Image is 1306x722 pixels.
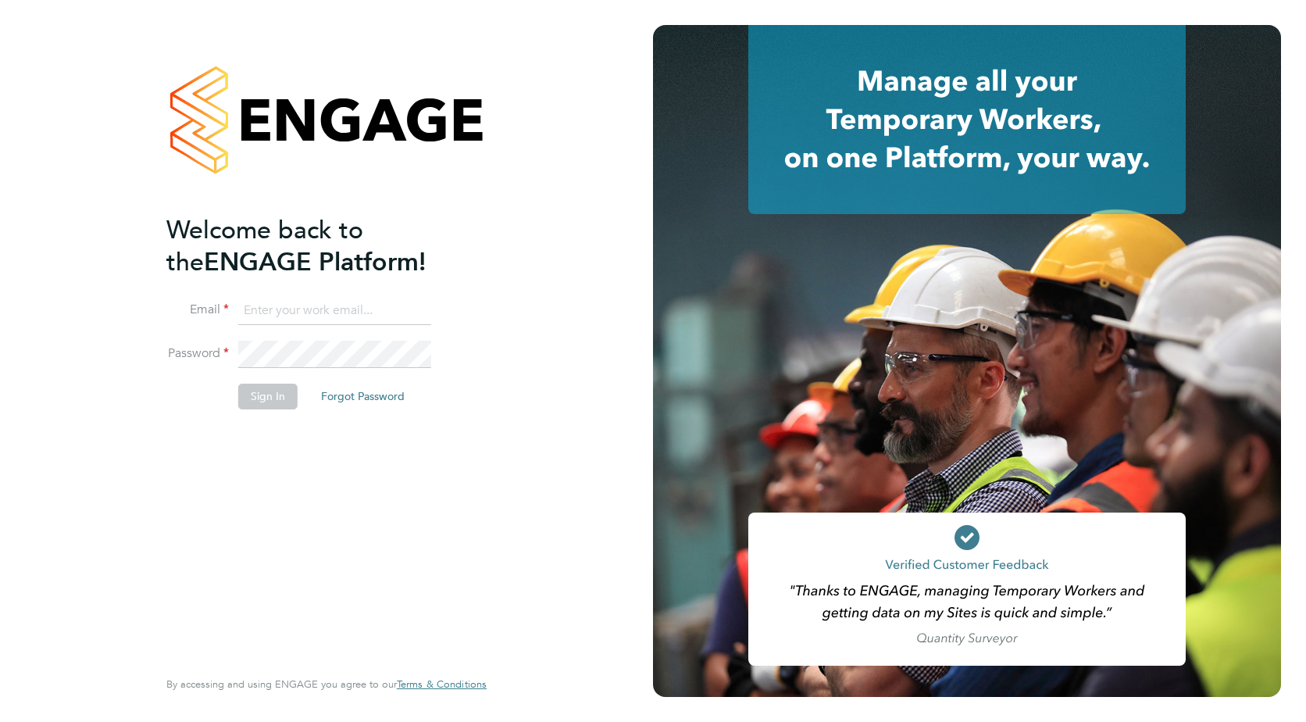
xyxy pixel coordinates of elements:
input: Enter your work email... [238,297,431,325]
button: Sign In [238,384,298,409]
span: Welcome back to the [166,215,363,277]
label: Password [166,345,229,362]
h2: ENGAGE Platform! [166,214,471,278]
span: Terms & Conditions [397,677,487,691]
label: Email [166,302,229,318]
a: Terms & Conditions [397,678,487,691]
button: Forgot Password [309,384,417,409]
span: By accessing and using ENGAGE you agree to our [166,677,487,691]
